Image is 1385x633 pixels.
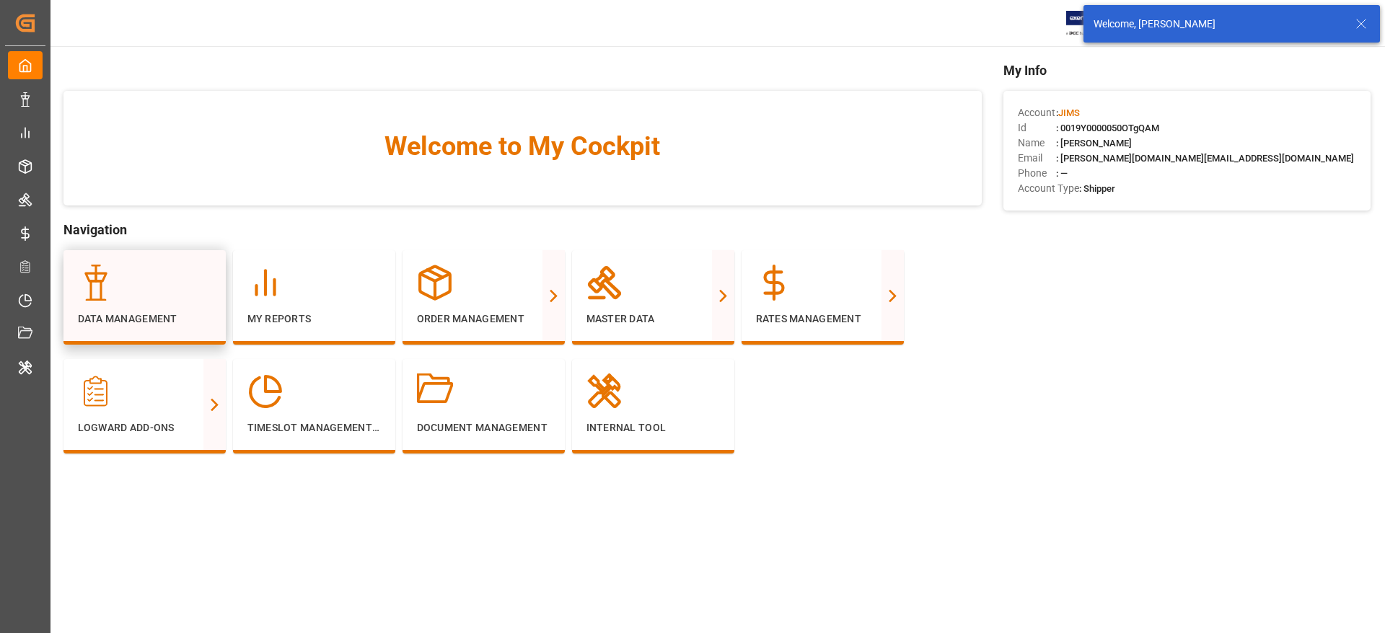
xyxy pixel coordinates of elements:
span: Welcome to My Cockpit [92,127,953,166]
span: : 0019Y0000050OTgQAM [1056,123,1159,133]
span: Name [1018,136,1056,151]
span: Account [1018,105,1056,120]
img: Exertis%20JAM%20-%20Email%20Logo.jpg_1722504956.jpg [1066,11,1116,36]
span: Navigation [63,220,982,239]
span: : [PERSON_NAME] [1056,138,1132,149]
span: : — [1056,168,1068,179]
span: Email [1018,151,1056,166]
p: Timeslot Management V2 [247,420,381,435]
p: Logward Add-ons [78,420,211,435]
p: Data Management [78,311,211,327]
span: Phone [1018,166,1056,181]
span: : [1056,107,1080,118]
span: My Info [1003,61,1371,80]
span: : [PERSON_NAME][DOMAIN_NAME][EMAIL_ADDRESS][DOMAIN_NAME] [1056,153,1354,164]
span: Account Type [1018,181,1079,196]
span: JIMS [1058,107,1080,118]
p: Master Data [586,311,720,327]
div: Welcome, [PERSON_NAME] [1094,17,1342,32]
p: Internal Tool [586,420,720,435]
span: : Shipper [1079,183,1115,194]
span: Id [1018,120,1056,136]
p: Document Management [417,420,550,435]
p: Order Management [417,311,550,327]
p: My Reports [247,311,381,327]
p: Rates Management [756,311,889,327]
